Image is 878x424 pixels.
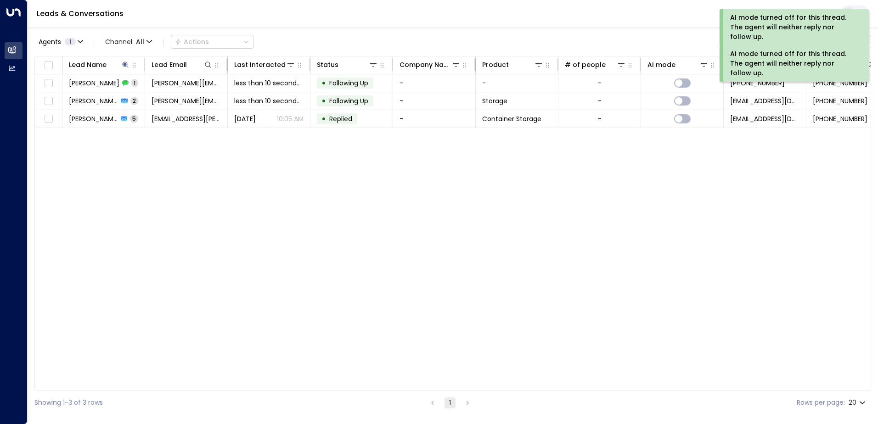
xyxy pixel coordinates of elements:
[730,114,799,123] span: leads@space-station.co.uk
[152,59,213,70] div: Lead Email
[234,114,256,123] span: Mar 21, 2025
[69,59,130,70] div: Lead Name
[234,96,304,106] span: less than 10 seconds ago
[476,74,558,92] td: -
[598,96,602,106] div: -
[65,38,76,45] span: 1
[482,96,507,106] span: Storage
[445,397,456,408] button: page 1
[565,59,626,70] div: # of people
[101,35,156,48] button: Channel:All
[647,59,675,70] div: AI mode
[393,92,476,110] td: -
[813,96,867,106] span: +447837892295
[69,78,119,88] span: Chris Leach
[130,115,138,123] span: 5
[69,96,118,106] span: Chris Leach
[130,97,138,105] span: 2
[136,38,144,45] span: All
[101,35,156,48] span: Channel:
[400,59,451,70] div: Company Name
[277,114,304,123] p: 10:05 AM
[329,96,368,106] span: Following Up
[400,59,461,70] div: Company Name
[321,75,326,91] div: •
[730,78,785,88] span: +447837892295
[565,59,606,70] div: # of people
[321,93,326,109] div: •
[234,78,304,88] span: less than 10 seconds ago
[813,78,867,88] span: +447837892295
[797,398,845,407] label: Rows per page:
[317,59,378,70] div: Status
[43,95,54,107] span: Toggle select row
[69,59,107,70] div: Lead Name
[175,38,209,46] div: Actions
[34,398,103,407] div: Showing 1-3 of 3 rows
[34,35,86,48] button: Agents1
[69,114,118,123] span: Chay Leach
[393,110,476,128] td: -
[37,8,124,19] a: Leads & Conversations
[39,39,61,45] span: Agents
[730,49,856,78] div: AI mode turned off for this thread. The agent will neither reply nor follow up.
[234,59,286,70] div: Last Interacted
[317,59,338,70] div: Status
[849,396,867,409] div: 20
[598,114,602,123] div: -
[43,78,54,89] span: Toggle select row
[171,35,253,49] div: Button group with a nested menu
[234,59,295,70] div: Last Interacted
[647,59,709,70] div: AI mode
[152,78,221,88] span: christopher.a.leach@googlemail.com
[598,78,602,88] div: -
[152,59,187,70] div: Lead Email
[131,79,138,87] span: 1
[730,13,856,42] div: AI mode turned off for this thread. The agent will neither reply nor follow up.
[329,114,352,123] span: Replied
[393,74,476,92] td: -
[427,397,473,408] nav: pagination navigation
[730,96,799,106] span: leads@space-station.co.uk
[171,35,253,49] button: Actions
[482,59,509,70] div: Product
[329,78,368,88] span: Following Up
[152,96,221,106] span: christopher.a.leach@googlemail.com
[482,59,543,70] div: Product
[482,114,541,123] span: Container Storage
[43,60,54,71] span: Toggle select all
[152,114,221,123] span: chay.leach@talktalk.net
[43,113,54,125] span: Toggle select row
[321,111,326,127] div: •
[813,114,867,123] span: +447484294344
